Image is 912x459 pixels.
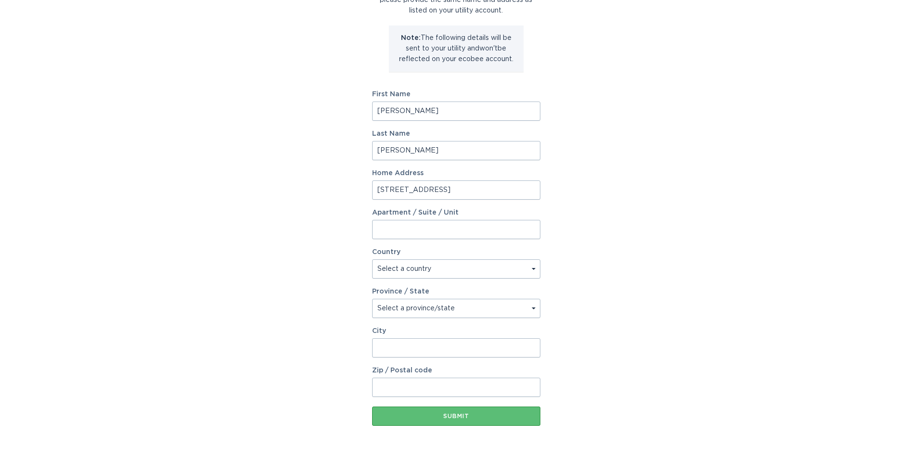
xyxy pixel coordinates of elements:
label: Apartment / Suite / Unit [372,209,540,216]
label: Province / State [372,288,429,295]
label: First Name [372,91,540,98]
label: City [372,328,540,334]
div: Submit [377,413,536,419]
label: Home Address [372,170,540,177]
label: Country [372,249,400,255]
label: Last Name [372,130,540,137]
strong: Note: [401,35,421,41]
label: Zip / Postal code [372,367,540,374]
button: Submit [372,407,540,426]
p: The following details will be sent to your utility and won't be reflected on your ecobee account. [396,33,516,64]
